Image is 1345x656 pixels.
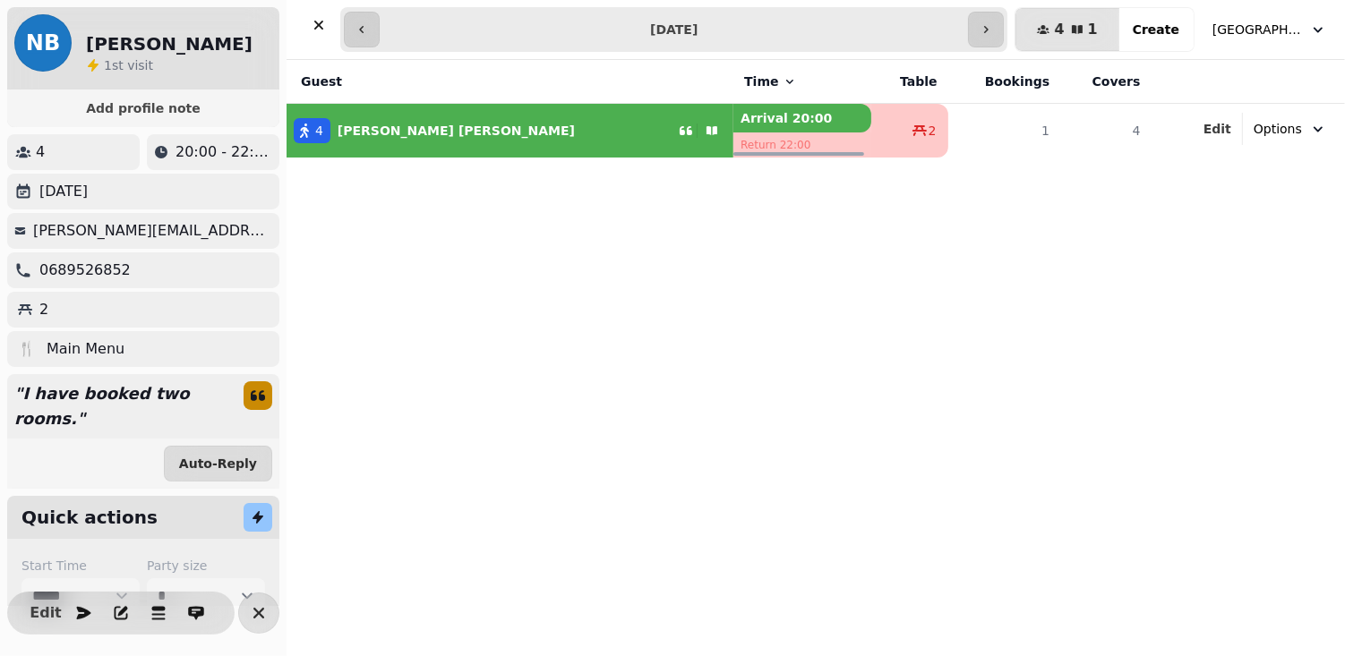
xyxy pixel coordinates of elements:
span: 2 [929,122,937,140]
button: Options [1243,113,1338,145]
p: 4 [36,141,45,163]
td: 1 [948,104,1061,158]
button: 4[PERSON_NAME] [PERSON_NAME] [287,109,733,152]
label: Start Time [21,557,140,575]
span: 1 [1088,22,1098,37]
span: NB [26,32,60,54]
button: Auto-Reply [164,446,272,481]
p: 20:00 - 22:00 [176,141,272,163]
h2: [PERSON_NAME] [86,31,253,56]
span: 4 [315,122,323,140]
span: 4 [1054,22,1064,37]
th: Guest [287,60,733,104]
button: Time [744,72,796,90]
button: 41 [1015,8,1118,51]
p: [PERSON_NAME] [PERSON_NAME] [338,122,575,140]
span: Add profile note [29,102,258,115]
span: Auto-Reply [179,457,257,470]
span: 1 [104,58,112,72]
span: Edit [35,606,56,620]
button: Edit [1204,120,1231,138]
th: Bookings [948,60,1061,104]
span: Edit [1204,123,1231,135]
th: Covers [1060,60,1151,104]
p: 0689526852 [39,260,131,281]
p: 2 [39,299,48,320]
p: " I have booked two rooms. " [7,374,229,439]
td: 4 [1060,104,1151,158]
p: Return 22:00 [733,132,871,158]
label: Party size [147,557,265,575]
button: Add profile note [14,97,272,120]
p: visit [104,56,153,74]
p: Arrival 20:00 [733,104,871,132]
p: Main Menu [47,338,124,360]
button: Edit [28,595,64,631]
p: 🍴 [18,338,36,360]
span: st [112,58,127,72]
h2: Quick actions [21,505,158,530]
span: Create [1133,23,1179,36]
button: Create [1118,8,1194,51]
span: Time [744,72,778,90]
p: [DATE] [39,181,88,202]
p: [PERSON_NAME][EMAIL_ADDRESS][DOMAIN_NAME] [33,220,272,242]
th: Table [871,60,947,104]
span: [GEOGRAPHIC_DATA] [1212,21,1302,38]
span: Options [1254,120,1302,138]
button: [GEOGRAPHIC_DATA] [1202,13,1338,46]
